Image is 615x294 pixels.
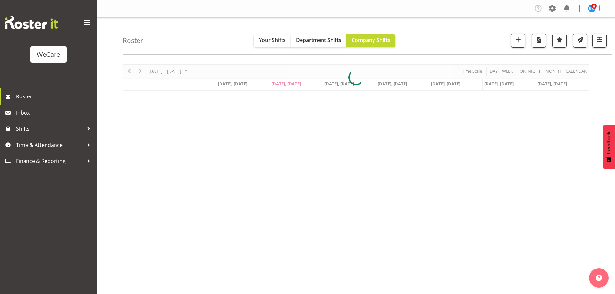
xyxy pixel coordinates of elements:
[5,16,58,29] img: Rosterit website logo
[532,34,546,48] button: Download a PDF of the roster according to the set date range.
[254,34,291,47] button: Your Shifts
[352,36,390,44] span: Company Shifts
[259,36,286,44] span: Your Shifts
[573,34,587,48] button: Send a list of all shifts for the selected filtered period to all rostered employees.
[16,108,94,117] span: Inbox
[123,37,143,44] h4: Roster
[346,34,395,47] button: Company Shifts
[588,5,596,12] img: brian-ko10449.jpg
[592,34,607,48] button: Filter Shifts
[37,50,60,59] div: WeCare
[16,156,84,166] span: Finance & Reporting
[16,124,84,134] span: Shifts
[296,36,341,44] span: Department Shifts
[16,140,84,150] span: Time & Attendance
[552,34,567,48] button: Highlight an important date within the roster.
[596,275,602,281] img: help-xxl-2.png
[606,131,612,154] span: Feedback
[16,92,94,101] span: Roster
[511,34,525,48] button: Add a new shift
[291,34,346,47] button: Department Shifts
[603,125,615,169] button: Feedback - Show survey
